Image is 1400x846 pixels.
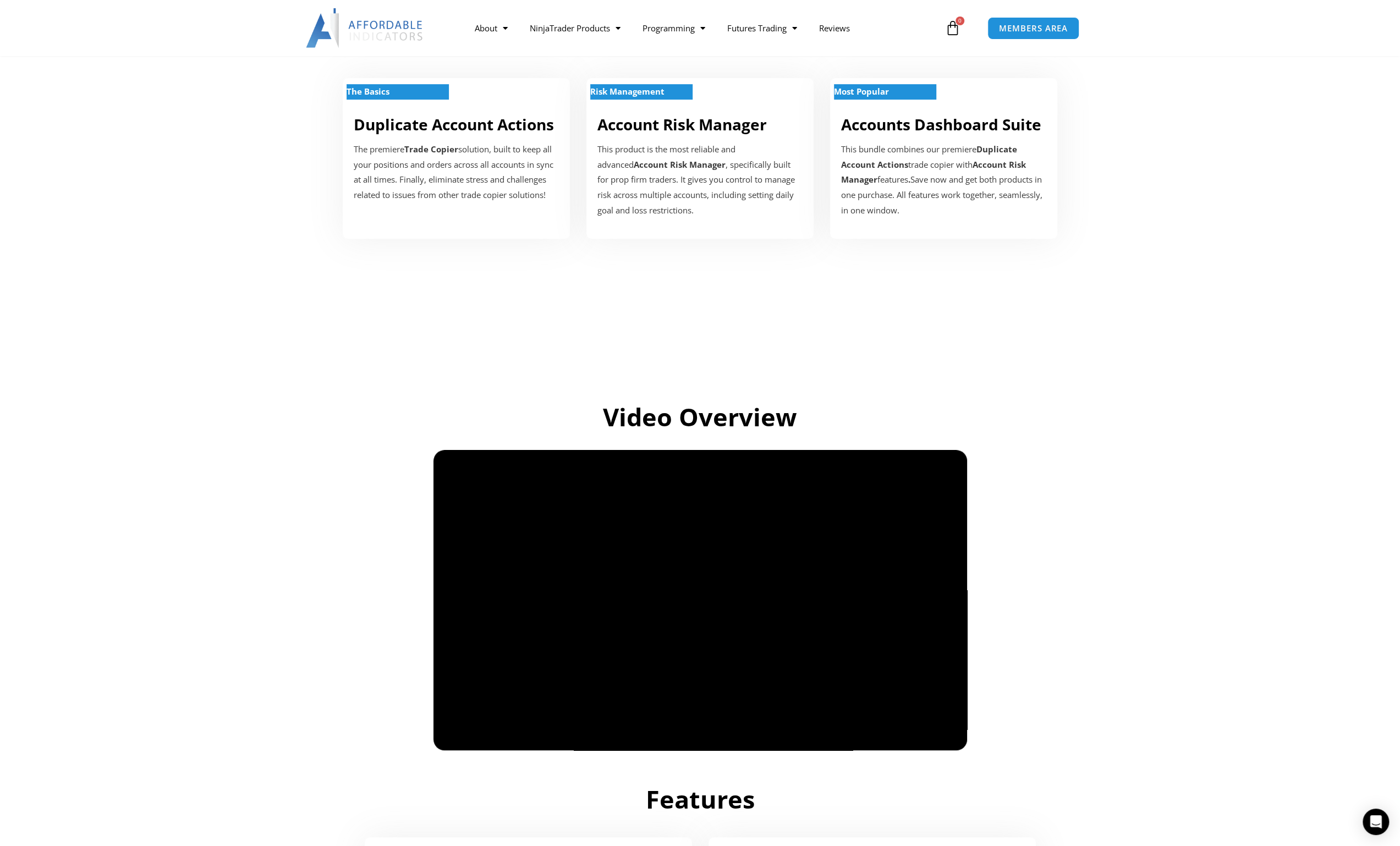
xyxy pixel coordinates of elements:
[808,15,860,41] a: Reviews
[392,783,1008,816] h2: Features
[834,86,889,97] strong: Most Popular
[999,24,1068,32] span: MEMBERS AREA
[841,144,1017,170] b: Duplicate Account Actions
[597,114,767,135] a: Account Risk Manager
[354,114,554,135] a: Duplicate Account Actions
[841,142,1046,218] div: This bundle combines our premiere trade copier with features Save now and get both products in on...
[590,86,665,97] strong: Risk Management
[929,12,977,44] a: 0
[404,144,458,155] strong: Trade Copier
[347,86,389,97] strong: The Basics
[841,114,1041,135] a: Accounts Dashboard Suite
[631,15,716,41] a: Programming
[956,17,964,25] span: 0
[518,15,631,41] a: NinjaTrader Products
[1363,809,1389,835] div: Open Intercom Messenger
[634,159,726,170] strong: Account Risk Manager
[354,142,559,203] p: The premiere solution, built to keep all your positions and orders across all accounts in sync at...
[716,15,808,41] a: Futures Trading
[908,174,910,185] b: .
[306,8,424,48] img: LogoAI | Affordable Indicators – NinjaTrader
[392,401,1008,433] h2: Video Overview
[463,15,518,41] a: About
[463,15,942,41] nav: Menu
[597,142,803,218] p: This product is the most reliable and advanced , specifically built for prop firm traders. It giv...
[987,17,1079,40] a: MEMBERS AREA
[362,288,1039,365] iframe: Customer reviews powered by Trustpilot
